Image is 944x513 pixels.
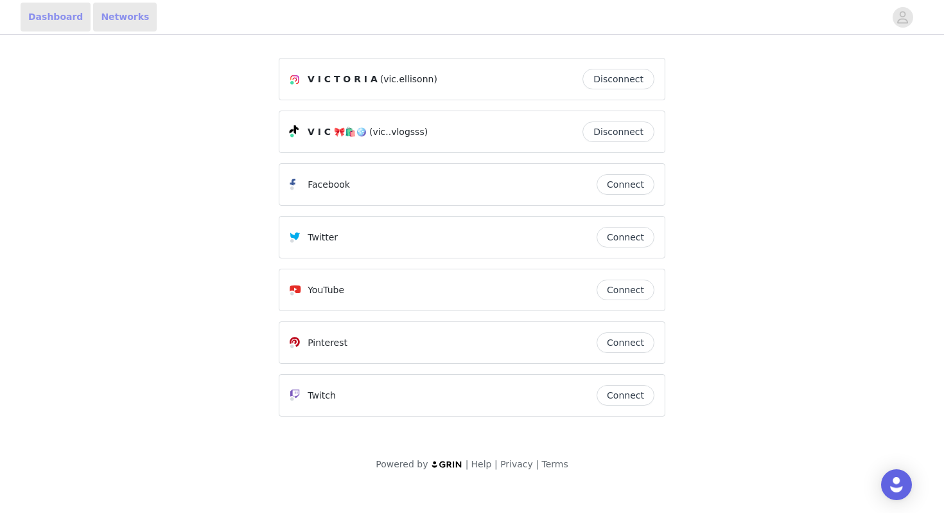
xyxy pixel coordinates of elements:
[308,336,347,350] p: Pinterest
[466,459,469,469] span: |
[376,459,428,469] span: Powered by
[582,69,654,89] button: Disconnect
[21,3,91,32] a: Dashboard
[597,332,654,353] button: Connect
[308,389,336,402] p: Twitch
[308,283,344,297] p: YouTube
[93,3,157,32] a: Networks
[536,459,539,469] span: |
[500,459,533,469] a: Privacy
[380,73,437,86] span: (vic.ellisonn)
[597,280,654,300] button: Connect
[308,73,378,86] span: V I C T O R I A
[881,469,912,500] div: Open Intercom Messenger
[431,460,463,469] img: logo
[541,459,568,469] a: Terms
[597,174,654,195] button: Connect
[494,459,498,469] span: |
[308,231,338,244] p: Twitter
[471,459,492,469] a: Help
[597,227,654,248] button: Connect
[582,122,654,142] button: Disconnect
[369,125,428,139] span: (vic..vlogsss)
[597,385,654,406] button: Connect
[896,7,909,28] div: avatar
[308,178,350,192] p: Facebook
[308,125,367,139] span: V I C 🎀🛍️🪩
[290,75,300,85] img: Instagram Icon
